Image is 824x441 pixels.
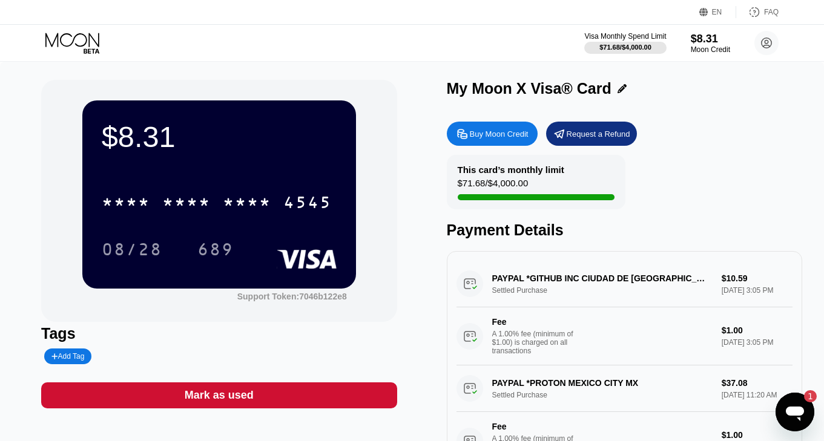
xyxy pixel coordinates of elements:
div: My Moon X Visa® Card [447,80,611,97]
div: $8.31Moon Credit [691,33,730,54]
div: $71.68 / $4,000.00 [458,178,529,194]
div: Visa Monthly Spend Limit$71.68/$4,000.00 [584,32,666,54]
div: FAQ [764,8,779,16]
div: Support Token:7046b122e8 [237,292,347,301]
iframe: Number of unread messages [793,390,817,402]
div: 08/28 [102,241,162,261]
div: Support Token: 7046b122e8 [237,292,347,301]
div: Fee [492,317,577,327]
div: 08/28 [93,234,171,264]
div: Fee [492,422,577,431]
div: Tags [41,325,397,342]
div: $1.00 [722,430,793,440]
div: Buy Moon Credit [447,122,538,146]
div: 689 [188,234,243,264]
div: FAQ [736,6,779,18]
div: [DATE] 3:05 PM [722,338,793,347]
div: Buy Moon Credit [470,129,529,139]
div: Visa Monthly Spend Limit [584,32,666,41]
div: A 1.00% fee (minimum of $1.00) is charged on all transactions [492,330,583,355]
div: Add Tag [44,348,91,364]
div: Request a Refund [567,129,630,139]
div: FeeA 1.00% fee (minimum of $1.00) is charged on all transactions$1.00[DATE] 3:05 PM [456,307,793,365]
div: 689 [197,241,234,261]
div: 4545 [283,194,332,214]
div: Mark as used [41,382,397,408]
div: Moon Credit [691,45,730,54]
div: Request a Refund [546,122,637,146]
div: $1.00 [722,325,793,335]
div: $8.31 [102,120,337,154]
iframe: Button to launch messaging window, 1 unread message [776,393,814,431]
div: Add Tag [51,352,84,361]
div: Payment Details [447,221,802,239]
div: $8.31 [691,33,730,45]
div: EN [699,6,736,18]
div: EN [712,8,722,16]
div: Mark as used [185,388,254,402]
div: $71.68 / $4,000.00 [599,44,651,51]
div: This card’s monthly limit [458,165,564,175]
